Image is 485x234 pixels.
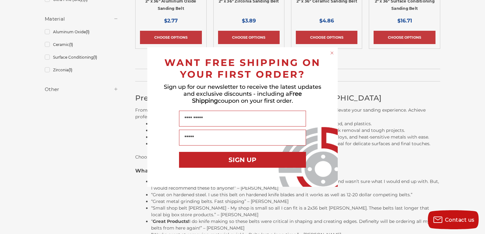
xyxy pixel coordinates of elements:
span: WANT FREE SHIPPING ON YOUR FIRST ORDER? [164,57,321,80]
button: Close dialog [329,50,335,56]
button: Contact us [428,210,479,229]
span: Sign up for our newsletter to receive the latest updates and exclusive discounts - including a co... [164,83,321,104]
button: SIGN UP [179,152,306,168]
span: Contact us [445,217,475,223]
span: Free Shipping [192,90,302,104]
